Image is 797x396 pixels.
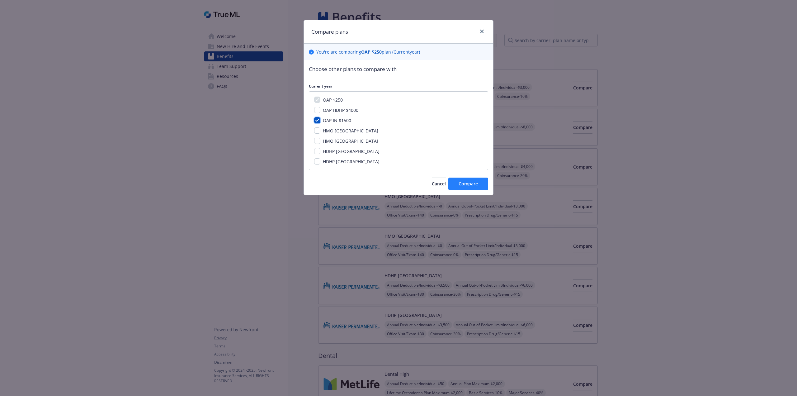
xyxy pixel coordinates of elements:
button: Cancel [432,178,446,190]
span: HMO [GEOGRAPHIC_DATA] [323,128,378,134]
span: OAP IN $1500 [323,117,351,123]
p: Choose other plans to compare with [309,65,488,73]
button: Compare [448,178,488,190]
p: Current year [309,83,488,89]
span: Compare [459,181,478,187]
p: You ' re are comparing plan ( Current year) [316,49,420,55]
h1: Compare plans [311,28,348,36]
a: close [478,28,486,35]
span: HDHP [GEOGRAPHIC_DATA] [323,148,380,154]
span: HMO [GEOGRAPHIC_DATA] [323,138,378,144]
span: OAP $250 [323,97,343,103]
span: Cancel [432,181,446,187]
span: HDHP [GEOGRAPHIC_DATA] [323,159,380,165]
b: OAP $250 [361,49,382,55]
span: OAP HDHP $4000 [323,107,358,113]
